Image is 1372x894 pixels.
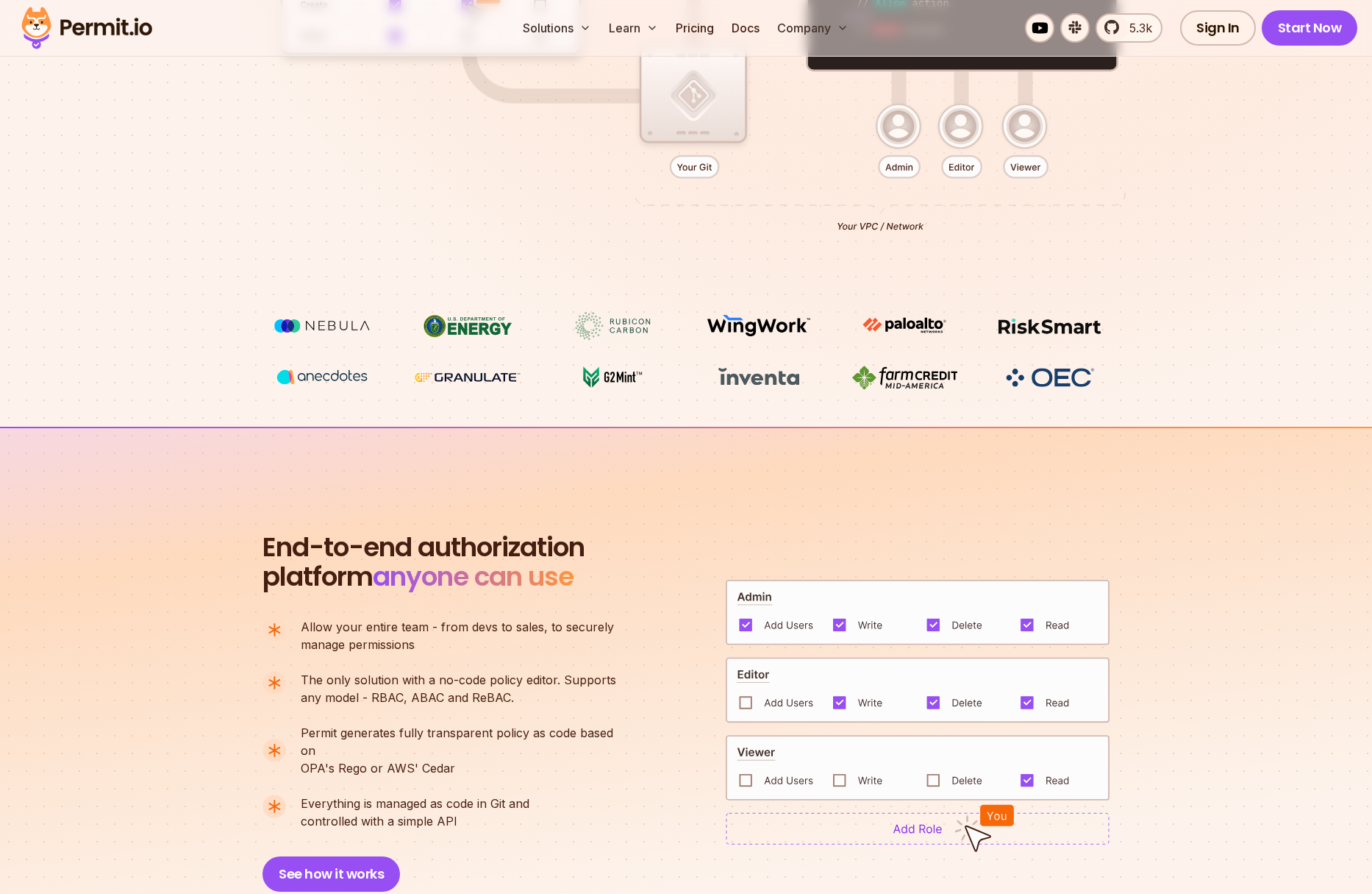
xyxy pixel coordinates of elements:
[1003,366,1097,389] img: OEC
[262,533,585,562] span: End-to-end authorization
[726,13,765,43] a: Docs
[1262,10,1358,46] a: Start Now
[412,363,523,391] img: Granulate
[849,312,960,338] img: paloalto
[995,312,1105,340] img: Risksmart
[558,363,668,391] img: G2mint
[301,671,616,706] p: any model - RBAC, ABAC and ReBAC.
[267,363,377,391] img: vega
[301,618,614,636] span: Allow your entire team - from devs to sales, to securely
[301,671,616,689] span: The only solution with a no-code policy editor. Supports
[1096,13,1162,43] a: 5.3k
[704,312,814,340] img: Wingwork
[704,363,814,390] img: inventa
[771,13,854,43] button: Company
[670,13,720,43] a: Pricing
[262,856,400,892] button: See how it works
[301,618,614,653] p: manage permissions
[301,724,629,759] span: Permit generates fully transparent policy as code based on
[1180,10,1256,46] a: Sign In
[558,312,668,340] img: Rubicon
[1121,19,1152,37] span: 5.3k
[373,558,574,595] span: anyone can use
[849,363,960,391] img: Farm Credit
[603,13,664,43] button: Learn
[301,795,529,812] span: Everything is managed as code in Git and
[15,3,159,53] img: Permit logo
[301,724,629,777] p: OPA's Rego or AWS' Cedar
[262,533,585,592] h2: platform
[301,795,529,830] p: controlled with a simple API
[517,13,597,43] button: Solutions
[412,312,523,340] img: US department of energy
[267,312,377,340] img: Nebula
